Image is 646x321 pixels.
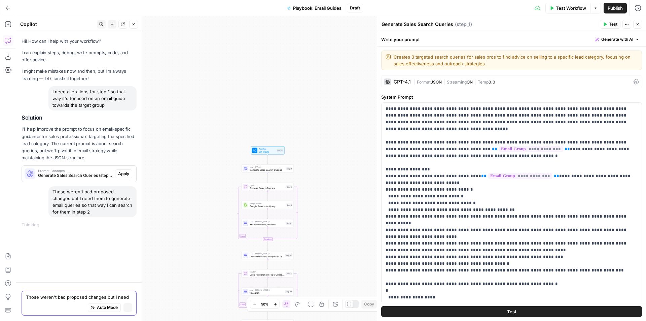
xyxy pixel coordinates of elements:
[48,186,137,217] div: Those weren't bad proposed changes but I need them to generate email queries so that way I can se...
[22,49,137,63] p: I can explain steps, debug, write prompts, code, and offer advice.
[455,21,472,28] span: ( step_1 )
[604,3,627,13] button: Publish
[250,252,284,255] span: LLM · [PERSON_NAME] 4
[417,79,431,85] span: Format
[286,222,292,225] div: Step 4
[286,203,292,206] div: Step 3
[267,259,268,269] g: Edge from step_12 to step_7
[267,191,268,201] g: Edge from step_2 to step_3
[489,79,495,85] span: 0.0
[242,201,294,209] div: Google SearchGoogle Search for QueryStep 3
[478,79,489,85] span: Temp
[545,3,590,13] button: Test Workflow
[250,220,285,223] span: LLM · [PERSON_NAME] 4
[242,147,294,155] div: WorkflowSet InputsInputs
[609,21,617,27] span: Test
[250,270,285,273] span: Iteration
[600,20,620,29] button: Test
[414,78,417,85] span: |
[350,5,360,11] span: Draft
[242,251,294,259] div: LLM · [PERSON_NAME] 4Consolidate and Deduplicate QuestionsStep 12
[242,183,294,191] div: LoopIterationProcess Search QueriesStep 2
[293,5,342,11] span: Playbook: Email Guides
[22,221,137,228] div: Thinking
[250,273,285,276] span: Deep Research on Top 5 Questions
[381,306,642,317] button: Test
[97,304,118,311] span: Auto Mode
[22,126,137,161] p: I'll help improve the prompt to focus on email-specific guidance for sales professionals targetin...
[38,172,112,179] span: Generate Sales Search Queries (step_1)
[115,169,132,178] button: Apply
[22,38,137,45] p: Hi! How can I help with your workflow?
[394,54,638,67] textarea: Creates 3 targeted search queries for sales pros to find advice on selling to a specific lead cat...
[242,288,294,296] div: LLM · [PERSON_NAME] 4ResearchStep 19
[286,167,292,170] div: Step 1
[242,237,294,241] div: Complete
[263,237,273,241] div: Complete
[267,155,268,164] g: Edge from start to step_1
[381,94,642,100] label: System Prompt
[447,79,467,85] span: Streaming
[285,254,292,257] div: Step 12
[267,310,268,319] g: Edge from step_7-iteration-end to step_8
[267,173,268,183] g: Edge from step_1 to step_2
[250,289,284,291] span: LLM · [PERSON_NAME] 4
[118,171,129,177] span: Apply
[242,306,294,310] div: Complete
[250,168,285,171] span: Generate Sales Search Queries
[250,184,285,187] span: Iteration
[267,278,268,287] g: Edge from step_7 to step_19
[250,166,285,168] span: LLM · GPT-4.1
[261,301,268,307] span: 50%
[442,78,447,85] span: |
[242,165,294,173] div: LLM · GPT-4.1Generate Sales Search QueriesStep 1
[283,3,346,13] button: Playbook: Email Guides
[39,221,43,228] div: ...
[556,5,586,11] span: Test Workflow
[259,150,276,153] span: Set Inputs
[431,79,442,85] span: JSON
[250,186,285,190] span: Process Search Queries
[361,300,377,309] button: Copy
[473,78,478,85] span: |
[267,209,268,219] g: Edge from step_3 to step_4
[394,79,411,84] div: GPT-4.1
[259,148,276,150] span: Workflow
[377,32,646,46] div: Write your prompt
[364,301,374,307] span: Copy
[22,115,137,121] h2: Solution
[467,79,473,85] span: ON
[20,21,95,28] div: Copilot
[608,5,623,11] span: Publish
[286,185,292,188] div: Step 2
[250,255,284,258] span: Consolidate and Deduplicate Questions
[507,308,516,315] span: Test
[242,219,294,227] div: LLM · [PERSON_NAME] 4Extract Related QuestionsStep 4
[286,272,292,275] div: Step 7
[277,149,283,152] div: Inputs
[593,35,642,44] button: Generate with AI
[285,290,292,293] div: Step 19
[267,241,268,251] g: Edge from step_2-iteration-end to step_12
[250,223,285,226] span: Extract Related Questions
[48,86,137,110] div: I need alterations for step 1 so that way it's focused on an email guide towards the target group
[242,269,294,278] div: LoopIterationDeep Research on Top 5 QuestionsStep 7
[382,21,453,28] textarea: Generate Sales Search Queries
[88,303,121,312] button: Auto Mode
[22,68,137,82] p: I might make mistakes now and then, but I’m always learning — let’s tackle it together!
[38,169,112,172] span: Prompt Changes
[250,291,284,294] span: Research
[250,202,285,205] span: Google Search
[250,204,285,208] span: Google Search for Query
[601,36,633,42] span: Generate with AI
